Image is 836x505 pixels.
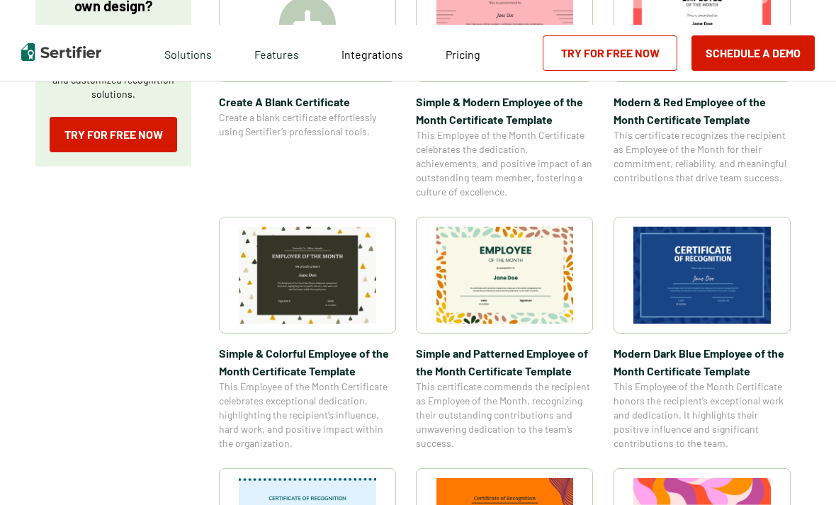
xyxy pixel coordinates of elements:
[341,44,403,62] a: Integrations
[614,344,791,380] span: Modern Dark Blue Employee of the Month Certificate Template
[219,93,396,110] span: Create A Blank Certificate
[50,117,177,152] a: Try for Free Now
[21,43,101,61] img: Sertifier | Digital Credentialing Platform
[416,380,593,450] span: This certificate commends the recipient as Employee of the Month, recognizing their outstanding c...
[239,227,376,324] img: Simple & Colorful Employee of the Month Certificate Template
[254,44,299,62] span: Features
[416,217,593,450] a: Simple and Patterned Employee of the Month Certificate TemplateSimple and Patterned Employee of t...
[543,35,677,71] a: Try for Free Now
[614,217,791,450] a: Modern Dark Blue Employee of the Month Certificate TemplateModern Dark Blue Employee of the Month...
[614,93,791,128] span: Modern & Red Employee of the Month Certificate Template
[633,227,771,324] img: Modern Dark Blue Employee of the Month Certificate Template
[164,44,212,62] span: Solutions
[219,344,396,380] span: Simple & Colorful Employee of the Month Certificate Template
[219,380,396,450] span: This Employee of the Month Certificate celebrates exceptional dedication, highlighting the recipi...
[436,227,574,324] img: Simple and Patterned Employee of the Month Certificate Template
[446,47,480,61] span: Pricing
[614,128,791,185] span: This certificate recognizes the recipient as Employee of the Month for their commitment, reliabil...
[416,128,593,199] span: This Employee of the Month Certificate celebrates the dedication, achievements, and positive impa...
[219,110,396,139] span: Create a blank certificate effortlessly using Sertifier’s professional tools.
[416,344,593,380] span: Simple and Patterned Employee of the Month Certificate Template
[416,93,593,128] span: Simple & Modern Employee of the Month Certificate Template
[341,47,403,61] span: Integrations
[614,380,791,450] span: This Employee of the Month Certificate honors the recipient’s exceptional work and dedication. It...
[691,35,815,71] button: Schedule a Demo
[219,217,396,450] a: Simple & Colorful Employee of the Month Certificate TemplateSimple & Colorful Employee of the Mon...
[446,44,480,62] a: Pricing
